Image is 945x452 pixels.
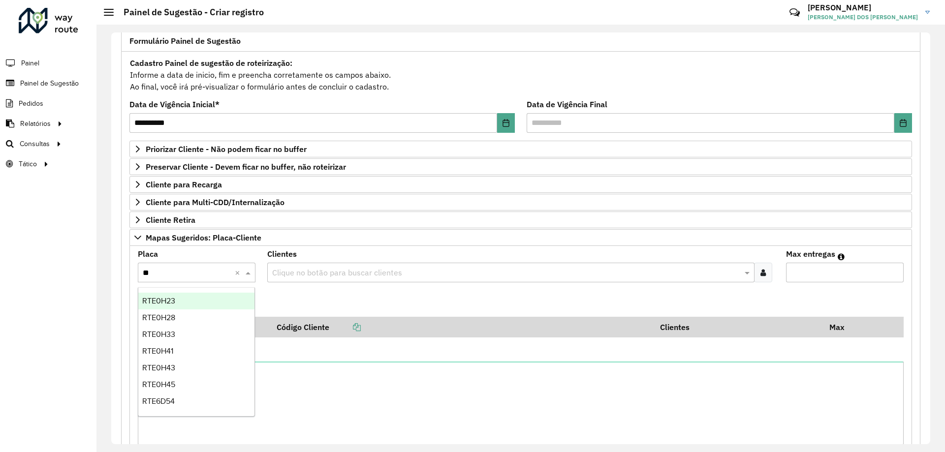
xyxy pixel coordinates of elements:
a: Preservar Cliente - Devem ficar no buffer, não roteirizar [129,158,912,175]
span: Cliente Retira [146,216,195,224]
span: Formulário Painel de Sugestão [129,37,241,45]
button: Choose Date [894,113,912,133]
div: Informe a data de inicio, fim e preencha corretamente os campos abaixo. Ao final, você irá pré-vi... [129,57,912,93]
em: Máximo de clientes que serão colocados na mesma rota com os clientes informados [838,253,845,261]
label: Data de Vigência Inicial [129,98,220,110]
a: Cliente para Recarga [129,176,912,193]
span: Clear all [235,267,243,278]
label: Max entregas [786,248,835,260]
span: [PERSON_NAME] DOS [PERSON_NAME] [808,13,918,22]
strong: Cadastro Painel de sugestão de roteirização: [130,58,292,68]
a: Cliente Retira [129,211,912,228]
span: Consultas [20,139,50,149]
span: RTE0H23 [142,297,175,305]
th: Clientes [654,317,822,337]
ng-dropdown-panel: Options list [138,287,255,417]
button: Choose Date [497,113,515,133]
label: Placa [138,248,158,260]
h2: Painel de Sugestão - Criar registro [114,7,264,18]
a: Priorizar Cliente - Não podem ficar no buffer [129,141,912,157]
span: Painel de Sugestão [20,78,79,89]
a: Contato Rápido [784,2,805,23]
span: Mapas Sugeridos: Placa-Cliente [146,234,261,241]
h3: [PERSON_NAME] [808,3,918,12]
span: RTE0H33 [142,330,175,338]
span: Pedidos [19,98,43,109]
a: Copiar [329,322,361,332]
label: Clientes [267,248,297,260]
span: RTE6D54 [142,397,175,405]
span: RTE0H43 [142,363,175,372]
span: RTE0H41 [142,347,173,355]
a: Mapas Sugeridos: Placa-Cliente [129,229,912,246]
span: RTE0H45 [142,380,175,389]
label: Data de Vigência Final [527,98,607,110]
th: Max [822,317,862,337]
span: Cliente para Recarga [146,181,222,188]
th: Código Cliente [270,317,654,337]
span: Tático [19,159,37,169]
a: Cliente para Multi-CDD/Internalização [129,194,912,211]
span: Cliente para Multi-CDD/Internalização [146,198,284,206]
span: Preservar Cliente - Devem ficar no buffer, não roteirizar [146,163,346,171]
span: Priorizar Cliente - Não podem ficar no buffer [146,145,307,153]
span: Relatórios [20,119,51,129]
span: Painel [21,58,39,68]
span: RTE0H28 [142,313,175,322]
